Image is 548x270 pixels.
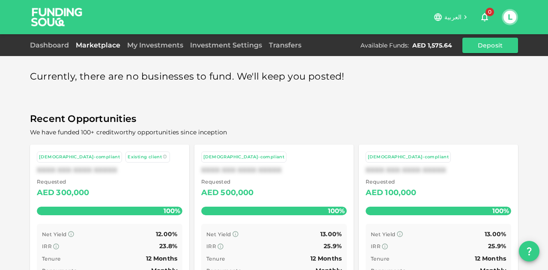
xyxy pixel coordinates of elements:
span: 23.8% [159,242,177,250]
span: 0 [485,8,494,16]
div: [DEMOGRAPHIC_DATA]-compliant [203,154,284,161]
span: 100% [326,205,347,217]
span: 13.00% [485,230,506,238]
div: 300,000 [56,186,89,200]
span: Tenure [42,255,60,262]
span: 25.9% [488,242,506,250]
button: Deposit [462,38,518,53]
span: Net Yield [42,231,67,237]
span: Requested [201,178,254,186]
span: IRR [371,243,381,249]
span: Requested [37,178,89,186]
span: 12 Months [310,255,342,262]
div: XXXX XXX XXXX XXXXX [201,166,347,174]
div: AED 1,575.64 [412,41,452,50]
div: XXXX XXX XXXX XXXXX [366,166,511,174]
button: question [519,241,539,261]
span: Tenure [371,255,389,262]
div: [DEMOGRAPHIC_DATA]-compliant [368,154,449,161]
span: 100% [490,205,511,217]
span: IRR [42,243,52,249]
a: Dashboard [30,41,72,49]
div: AED [37,186,54,200]
span: 13.00% [320,230,342,238]
button: L [503,11,516,24]
span: Net Yield [206,231,231,237]
a: Investment Settings [187,41,265,49]
div: AED [366,186,383,200]
span: 100% [161,205,182,217]
div: [DEMOGRAPHIC_DATA]-compliant [39,154,120,161]
a: Marketplace [72,41,124,49]
span: We have funded 100+ creditworthy opportunities since inception [30,128,227,136]
button: 0 [476,9,493,26]
div: 500,000 [220,186,253,200]
span: 12.00% [156,230,177,238]
span: 25.9% [324,242,342,250]
div: XXXX XXX XXXX XXXXX [37,166,182,174]
span: IRR [206,243,216,249]
span: Currently, there are no businesses to fund. We'll keep you posted! [30,68,345,85]
span: Existing client [128,154,162,160]
span: 12 Months [475,255,506,262]
a: My Investments [124,41,187,49]
span: العربية [444,13,462,21]
span: 12 Months [146,255,177,262]
span: Net Yield [371,231,396,237]
div: Available Funds : [360,41,409,50]
div: 100,000 [385,186,416,200]
span: Requested [366,178,417,186]
span: Tenure [206,255,225,262]
a: Transfers [265,41,305,49]
div: AED [201,186,219,200]
span: Recent Opportunities [30,111,518,128]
